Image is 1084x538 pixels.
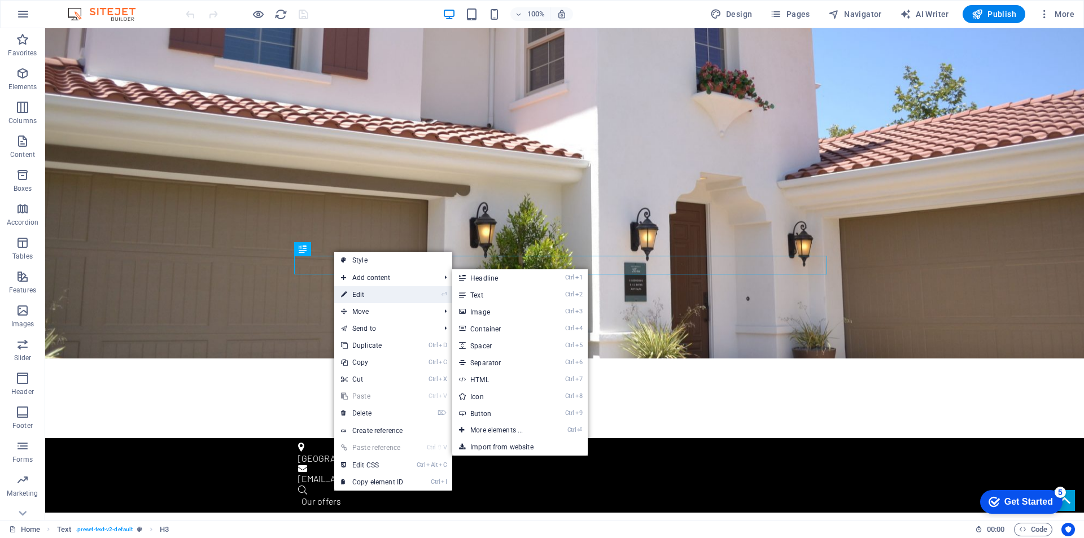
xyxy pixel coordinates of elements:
[439,358,447,366] i: C
[334,320,435,337] a: Send to
[1034,5,1079,23] button: More
[442,291,447,298] i: ⏎
[334,286,410,303] a: ⏎Edit
[575,358,583,366] i: 6
[439,375,447,383] i: X
[452,354,545,371] a: Ctrl6Separator
[972,8,1016,20] span: Publish
[575,325,583,332] i: 4
[443,444,447,451] i: V
[334,371,410,388] a: CtrlXCut
[557,9,567,19] i: On resize automatically adjust zoom level to fit chosen device.
[575,409,583,417] i: 9
[1014,523,1052,536] button: Code
[452,439,588,456] a: Import from website
[706,5,757,23] button: Design
[510,7,550,21] button: 100%
[565,392,574,400] i: Ctrl
[137,526,142,532] i: This element is a customizable preset
[516,340,523,362] i: 
[441,478,447,485] i: I
[706,5,757,23] div: Design (Ctrl+Alt+Y)
[334,474,410,491] a: CtrlICopy element ID
[429,392,438,400] i: Ctrl
[575,392,583,400] i: 8
[8,82,37,91] p: Elements
[900,8,949,20] span: AI Writer
[251,7,265,21] button: Click here to leave preview mode and continue editing
[1039,8,1074,20] span: More
[565,308,574,315] i: Ctrl
[567,426,576,434] i: Ctrl
[334,252,452,269] a: Style
[770,8,810,20] span: Pages
[452,388,545,405] a: Ctrl8Icon
[12,455,33,464] p: Forms
[57,523,71,536] span: Click to select. Double-click to edit
[824,5,886,23] button: Navigator
[575,308,583,315] i: 3
[565,409,574,417] i: Ctrl
[160,523,169,536] span: Click to select. Double-click to edit
[426,461,438,469] i: Alt
[439,461,447,469] i: C
[895,5,954,23] button: AI Writer
[334,422,452,439] a: Create reference
[9,523,40,536] a: Click to cancel selection. Double-click to open Pages
[14,184,32,193] p: Boxes
[438,409,447,417] i: ⌦
[14,353,32,362] p: Slider
[334,337,410,354] a: CtrlDDuplicate
[987,523,1004,536] span: 00 00
[10,150,35,159] p: Content
[710,8,753,20] span: Design
[575,375,583,383] i: 7
[429,375,438,383] i: Ctrl
[417,461,426,469] i: Ctrl
[334,439,410,456] a: Ctrl⇧VPaste reference
[76,523,133,536] span: . preset-text-v2-default
[334,303,435,320] span: Move
[766,5,814,23] button: Pages
[452,320,545,337] a: Ctrl4Container
[429,342,438,349] i: Ctrl
[565,291,574,298] i: Ctrl
[565,342,574,349] i: Ctrl
[452,286,545,303] a: Ctrl2Text
[575,274,583,281] i: 1
[431,478,440,485] i: Ctrl
[429,358,438,366] i: Ctrl
[65,7,150,21] img: Editor Logo
[11,320,34,329] p: Images
[452,422,545,439] a: Ctrl⏎More elements ...
[9,6,91,29] div: Get Started 5 items remaining, 0% complete
[274,8,287,21] i: Reload page
[9,286,36,295] p: Features
[828,8,882,20] span: Navigator
[452,303,545,320] a: Ctrl3Image
[274,7,287,21] button: reload
[575,291,583,298] i: 2
[1019,523,1047,536] span: Code
[33,12,82,23] div: Get Started
[452,371,545,388] a: Ctrl7HTML
[84,2,95,14] div: 5
[565,358,574,366] i: Ctrl
[7,218,38,227] p: Accordion
[11,387,34,396] p: Header
[565,375,574,383] i: Ctrl
[439,342,447,349] i: D
[565,325,574,332] i: Ctrl
[7,489,38,498] p: Marketing
[575,342,583,349] i: 5
[334,388,410,405] a: CtrlVPaste
[334,354,410,371] a: CtrlCCopy
[8,116,37,125] p: Columns
[452,337,545,354] a: Ctrl5Spacer
[12,252,33,261] p: Tables
[437,444,442,451] i: ⇧
[1061,523,1075,536] button: Usercentrics
[452,405,545,422] a: Ctrl9Button
[439,392,447,400] i: V
[427,444,436,451] i: Ctrl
